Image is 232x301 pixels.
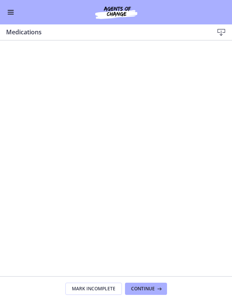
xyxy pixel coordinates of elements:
[125,283,167,295] button: Continue
[6,8,15,17] button: Enable menu
[72,286,115,292] span: Mark Incomplete
[65,283,122,295] button: Mark Incomplete
[131,286,155,292] span: Continue
[78,5,154,20] img: Agents of Change Social Work Test Prep
[6,27,201,37] h3: Medications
